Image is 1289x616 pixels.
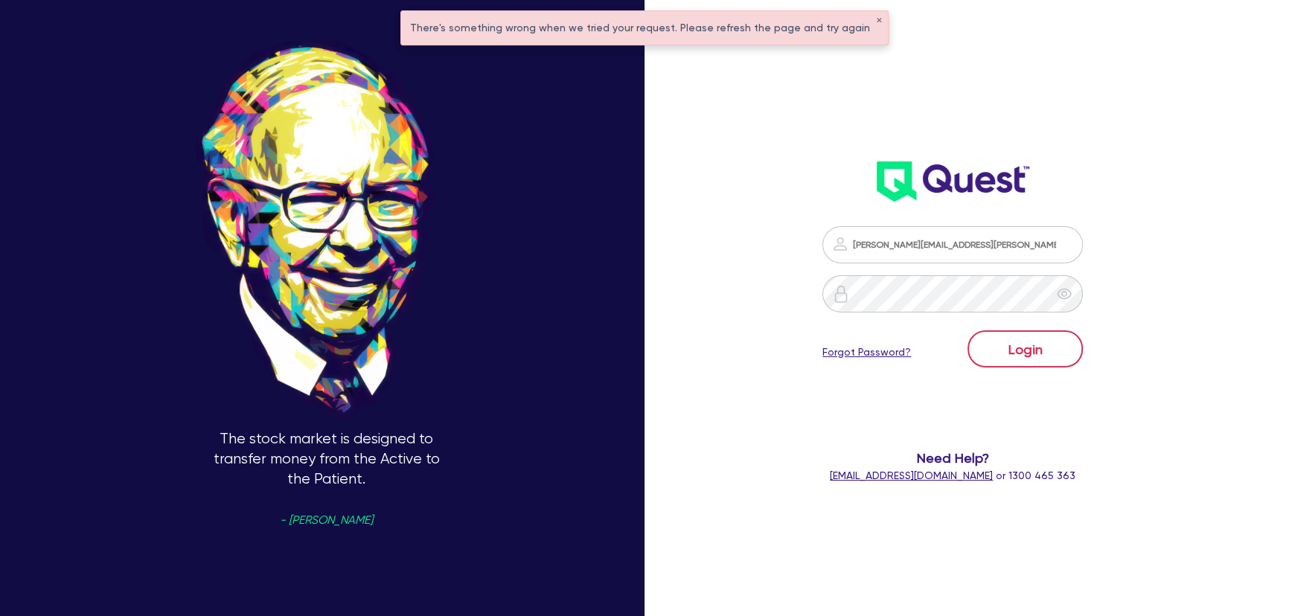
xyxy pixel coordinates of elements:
[877,161,1029,202] img: wH2k97JdezQIQAAAABJRU5ErkJggg==
[280,515,373,526] span: - [PERSON_NAME]
[782,448,1123,468] span: Need Help?
[401,11,888,45] div: There's something wrong when we tried your request. Please refresh the page and try again
[832,285,850,303] img: icon-password
[822,226,1083,263] input: Email address
[967,330,1083,368] button: Login
[876,17,882,25] button: ✕
[830,469,993,481] a: [EMAIL_ADDRESS][DOMAIN_NAME]
[830,469,1075,481] span: or 1300 465 363
[822,344,911,360] a: Forgot Password?
[1057,286,1072,301] span: eye
[831,235,849,253] img: icon-password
